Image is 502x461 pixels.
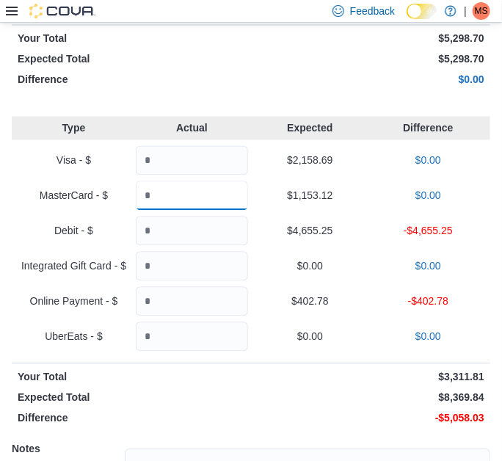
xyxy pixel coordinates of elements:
[136,146,248,175] input: Quantity
[254,153,366,168] p: $2,158.69
[372,224,484,239] p: -$4,655.25
[254,52,484,67] p: $5,298.70
[475,2,488,20] span: MS
[254,189,366,203] p: $1,153.12
[254,73,484,87] p: $0.00
[254,370,484,385] p: $3,311.81
[136,181,248,211] input: Quantity
[473,2,490,20] div: Michael Slauenwhite
[372,259,484,274] p: $0.00
[372,121,484,136] p: Difference
[254,121,366,136] p: Expected
[18,224,130,239] p: Debit - $
[350,4,395,18] span: Feedback
[18,330,130,344] p: UberEats - $
[18,391,248,405] p: Expected Total
[136,287,248,316] input: Quantity
[18,259,130,274] p: Integrated Gift Card - $
[18,411,248,426] p: Difference
[18,294,130,309] p: Online Payment - $
[18,153,130,168] p: Visa - $
[136,217,248,246] input: Quantity
[18,189,130,203] p: MasterCard - $
[372,330,484,344] p: $0.00
[18,52,248,67] p: Expected Total
[254,411,484,426] p: -$5,058.03
[254,294,366,309] p: $402.78
[254,259,366,274] p: $0.00
[407,4,437,19] input: Dark Mode
[29,4,95,18] img: Cova
[136,322,248,352] input: Quantity
[18,73,248,87] p: Difference
[407,19,407,20] span: Dark Mode
[136,121,248,136] p: Actual
[464,2,467,20] p: |
[372,189,484,203] p: $0.00
[254,391,484,405] p: $8,369.84
[254,224,366,239] p: $4,655.25
[18,32,248,46] p: Your Total
[18,121,130,136] p: Type
[254,330,366,344] p: $0.00
[136,252,248,281] input: Quantity
[372,153,484,168] p: $0.00
[254,32,484,46] p: $5,298.70
[372,294,484,309] p: -$402.78
[18,370,248,385] p: Your Total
